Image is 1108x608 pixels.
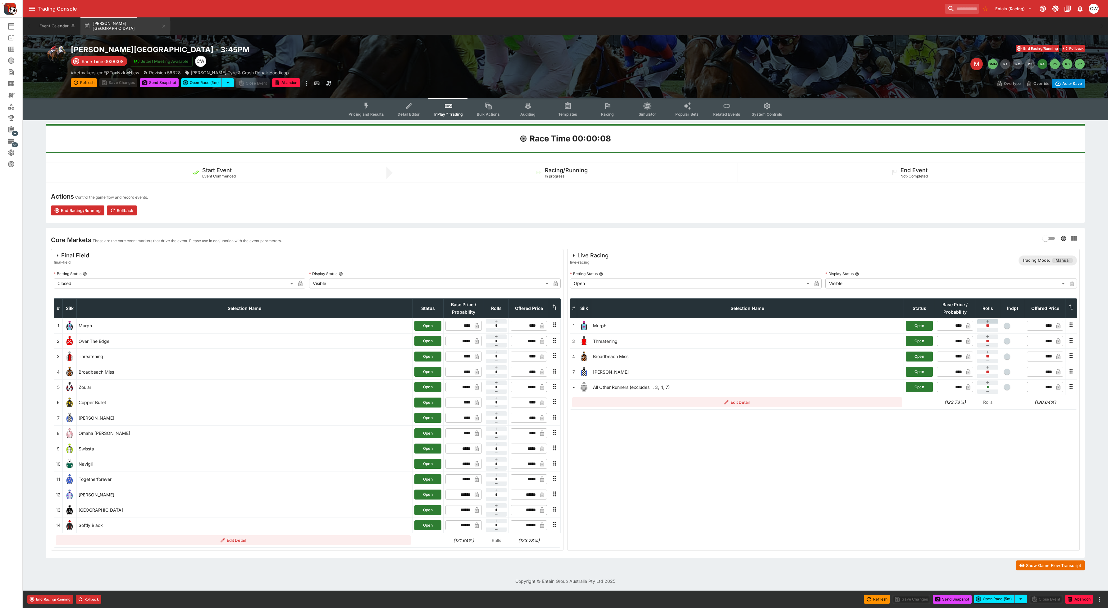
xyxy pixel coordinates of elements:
[901,167,928,174] h5: End Event
[414,520,441,530] button: Open
[221,78,234,87] button: select merge strategy
[988,59,1085,69] nav: pagination navigation
[974,595,1015,603] button: Open Race (5m)
[65,398,75,408] img: runner 6
[570,252,609,259] div: Live Racing
[591,364,904,379] td: [PERSON_NAME]
[7,45,25,53] div: Meetings
[309,271,337,276] p: Display Status
[1033,80,1049,87] p: Override
[1025,298,1065,318] th: Offered Price
[906,352,933,362] button: Open
[1062,80,1082,87] p: Auto-Save
[1062,45,1085,52] button: Rollback
[75,194,148,200] p: Control the game flow and record events.
[570,380,577,395] td: -
[579,367,589,377] img: runner 7
[579,382,589,392] img: blank-silk.png
[54,441,63,456] td: 9
[414,444,441,454] button: Open
[77,410,413,426] td: [PERSON_NAME]
[1065,595,1093,604] button: Abandon
[71,78,97,87] button: Refresh
[77,318,413,333] td: Murph
[339,272,343,276] button: Display Status
[486,537,507,544] p: Rolls
[414,336,441,346] button: Open
[149,69,181,76] p: Revision 56328
[7,68,25,76] div: Search
[599,272,603,276] button: Betting Status
[906,336,933,346] button: Open
[1052,79,1085,88] button: Auto-Save
[65,367,75,377] img: runner 4
[1015,595,1027,603] button: select merge strategy
[77,502,413,518] td: [GEOGRAPHIC_DATA]
[974,595,1027,603] div: split button
[26,3,38,14] button: open drawer
[945,4,979,14] input: search
[601,112,614,117] span: Racing
[906,382,933,392] button: Open
[77,472,413,487] td: Togetherforever
[1037,59,1047,69] button: R4
[54,318,63,333] td: 1
[7,91,25,99] div: Nexus Entities
[413,298,444,318] th: Status
[933,595,972,604] button: Send Snapshot
[530,133,611,144] h1: Race Time 00:00:08
[344,98,787,120] div: Event type filters
[414,367,441,377] button: Open
[36,17,79,35] button: Event Calendar
[520,112,536,117] span: Auditing
[1062,3,1073,14] button: Documentation
[570,279,812,288] div: Open
[414,474,441,484] button: Open
[577,298,591,318] th: Silk
[511,537,547,544] h6: (123.78%)
[975,298,1000,318] th: Rolls
[54,380,63,395] td: 5
[570,259,609,265] span: live-racing
[130,56,193,67] button: Jetbet Meeting Available
[54,349,63,364] td: 3
[1037,3,1048,14] button: Connected to PK
[38,6,942,12] div: Trading Console
[23,578,1108,584] p: Copyright © Entain Group Australia Pty Ltd 2025
[1025,59,1035,69] button: R3
[303,78,310,88] button: more
[133,58,139,64] img: jetbet-logo.svg
[570,271,598,276] p: Betting Status
[65,444,75,454] img: runner 9
[54,518,63,533] td: 14
[570,334,577,349] td: 3
[414,413,441,423] button: Open
[414,321,441,331] button: Open
[27,595,73,604] button: End Racing/Running
[906,321,933,331] button: Open
[195,56,206,67] div: Chris Winter
[414,459,441,469] button: Open
[570,349,577,364] td: 4
[1075,59,1085,69] button: R7
[825,279,1067,288] div: Visible
[937,399,973,405] h6: (123.73%)
[181,78,234,87] div: split button
[477,112,500,117] span: Bulk Actions
[77,487,413,502] td: [PERSON_NAME]
[1065,596,1093,602] span: Mark an event as closed and abandoned.
[54,502,63,518] td: 13
[65,490,75,500] img: runner 12
[77,298,413,318] th: Selection Name
[181,78,221,87] button: Open Race (5m)
[54,252,89,259] div: Final Field
[309,279,551,288] div: Visible
[639,112,656,117] span: Simulator
[1052,257,1073,264] span: Manual
[445,537,482,544] h6: (121.64%)
[1016,560,1085,570] button: Show Game Flow Transcript
[579,352,589,362] img: runner 4
[65,459,75,469] img: runner 10
[54,426,63,441] td: 8
[570,298,577,318] th: #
